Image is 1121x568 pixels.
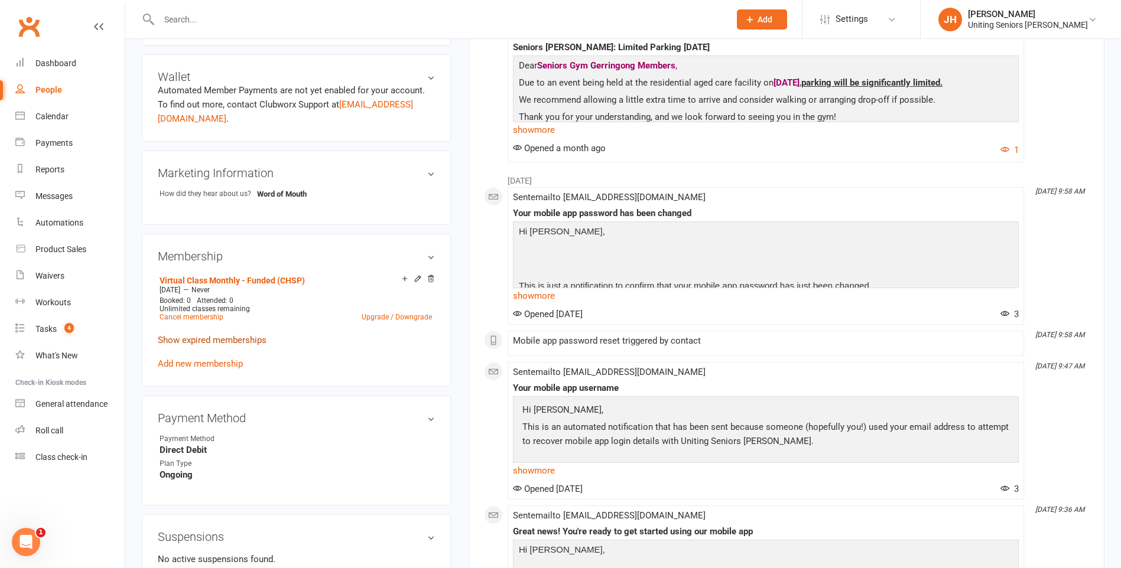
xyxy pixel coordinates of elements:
div: [PERSON_NAME] [968,9,1088,19]
h3: Wallet [158,70,435,83]
a: Reports [15,156,125,183]
span: Attended: 0 [197,296,233,305]
strong: Word of Mouth [257,190,325,198]
no-payment-system: Automated Member Payments are not yet enabled for your account. To find out more, contact Clubwor... [158,85,425,124]
span: 3 [1000,484,1019,494]
a: Virtual Class Monthly - Funded (CHSP) [160,276,305,285]
a: Upgrade / Downgrade [362,313,432,321]
button: Add [737,9,787,30]
li: [DATE] [484,168,1089,187]
a: Waivers [15,263,125,289]
span: Sent email to [EMAIL_ADDRESS][DOMAIN_NAME] [513,192,706,203]
div: Payment Method [160,433,257,445]
div: Roll call [35,426,63,435]
span: 1 [36,528,46,537]
a: Clubworx [14,12,44,41]
p: No active suspensions found. [158,552,435,566]
span: [DATE] [160,286,180,294]
span: Sent email to [EMAIL_ADDRESS][DOMAIN_NAME] [513,367,706,377]
a: show more [513,462,1019,479]
a: Roll call [15,417,125,444]
div: People [35,85,62,94]
div: Automations [35,218,83,227]
a: Tasks 4 [15,316,125,342]
a: People [15,77,125,103]
h3: Membership [158,250,435,263]
span: Booked: 0 [160,296,191,305]
i: [DATE] 9:47 AM [1035,362,1084,370]
i: [DATE] 9:58 AM [1035,187,1084,195]
a: Product Sales [15,236,125,263]
span: 4 [64,323,74,333]
span: [DATE] [774,77,800,88]
p: This is just a notification to confirm that your mobile app password has just been changed. [516,279,1016,296]
i: [DATE] 9:58 AM [1035,331,1084,339]
div: Waivers [35,271,64,280]
div: General attendance [35,399,108,409]
div: Workouts [35,298,71,307]
div: Great news! You're ready to get started using our mobile app [513,527,1019,537]
a: Add new membership [158,358,243,369]
span: Opened [DATE] [513,484,583,494]
div: Plan Type [160,458,257,469]
div: Reports [35,165,64,174]
div: What's New [35,351,78,360]
a: Automations [15,210,125,236]
span: Seniors Gym Gerringong Members [537,60,675,71]
span: Add [758,15,772,24]
h3: Marketing Information [158,167,435,179]
a: General attendance kiosk mode [15,391,125,417]
h3: Payment Method [158,412,435,425]
div: Seniors [PERSON_NAME]: Limited Parking [DATE] [513,43,1019,53]
div: — [157,285,435,295]
div: Dashboard [35,58,76,68]
span: , [675,60,677,71]
span: Opened [DATE] [513,309,583,319]
a: show more [513,288,1019,304]
a: Workouts [15,289,125,316]
div: Calendar [35,112,69,121]
span: Unlimited classes remaining [160,305,250,313]
p: Your unique mobile app username is: [519,461,1012,478]
a: Payments [15,130,125,156]
strong: Direct Debit [160,445,435,455]
h3: Suspensions [158,530,435,543]
div: JH [938,8,962,31]
p: Thank you for your understanding, and we look forward to seeing you in the gym! [516,110,1016,127]
p: Due to an event being held at the residential aged care facility on , [516,76,1016,93]
input: Search... [155,11,722,28]
div: Uniting Seniors [PERSON_NAME] [968,19,1088,30]
a: show more [513,122,1019,138]
span: 3 [1000,309,1019,319]
a: Calendar [15,103,125,130]
div: Your mobile app password has been changed [513,208,1019,218]
div: Product Sales [35,244,86,254]
div: Mobile app password reset triggered by contact [513,336,1019,346]
span: Never [191,286,210,294]
span: Sent email to [EMAIL_ADDRESS][DOMAIN_NAME] [513,510,706,521]
a: What's New [15,342,125,369]
div: Your mobile app username [513,383,1019,393]
div: Class check-in [35,452,87,462]
div: How did they hear about us? [160,188,257,200]
a: Dashboard [15,50,125,77]
p: Hi [PERSON_NAME], [516,224,1016,241]
a: Show expired memberships [158,335,267,345]
span: Settings [836,6,868,32]
p: Hi [PERSON_NAME], [516,543,1016,560]
iframe: Intercom live chat [12,528,40,556]
a: Class kiosk mode [15,444,125,471]
div: Payments [35,138,73,148]
button: 1 [1000,143,1019,157]
p: We recommend allowing a little extra time to arrive and consider walking or arranging drop-off if... [516,93,1016,110]
strong: Ongoing [160,469,435,480]
span: Opened a month ago [513,143,606,154]
div: Messages [35,191,73,201]
a: Messages [15,183,125,210]
p: This is an automated notification that has been sent because someone (hopefully you!) used your e... [519,420,1012,451]
i: [DATE] 9:36 AM [1035,505,1084,514]
div: Tasks [35,324,57,334]
a: Cancel membership [160,313,223,321]
p: Hi [PERSON_NAME], [519,403,1012,420]
span: parking will be significantly limited. [801,77,943,88]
